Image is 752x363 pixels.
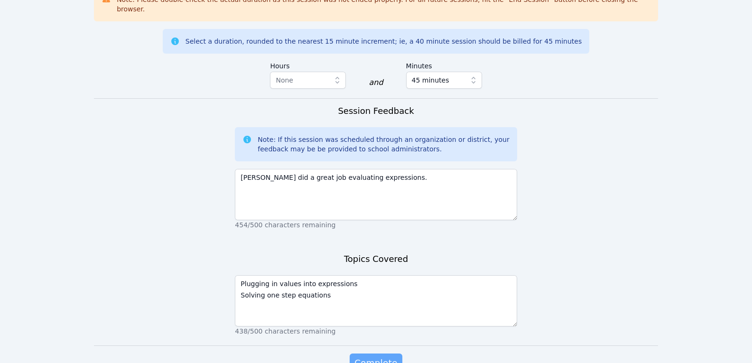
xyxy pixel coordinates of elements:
button: None [270,72,346,89]
p: 438/500 characters remaining [235,326,517,336]
div: Select a duration, rounded to the nearest 15 minute increment; ie, a 40 minute session should be ... [186,37,582,46]
textarea: [PERSON_NAME] did a great job evaluating expressions. [235,169,517,220]
h3: Session Feedback [338,104,414,118]
span: None [276,76,293,84]
div: Note: If this session was scheduled through an organization or district, your feedback may be be ... [258,135,509,154]
label: Minutes [406,57,482,72]
p: 454/500 characters remaining [235,220,517,230]
span: 45 minutes [412,74,449,86]
button: 45 minutes [406,72,482,89]
label: Hours [270,57,346,72]
h3: Topics Covered [344,252,408,266]
textarea: Plugging in values into expressions Solving one step equations [235,275,517,326]
div: and [369,77,383,88]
